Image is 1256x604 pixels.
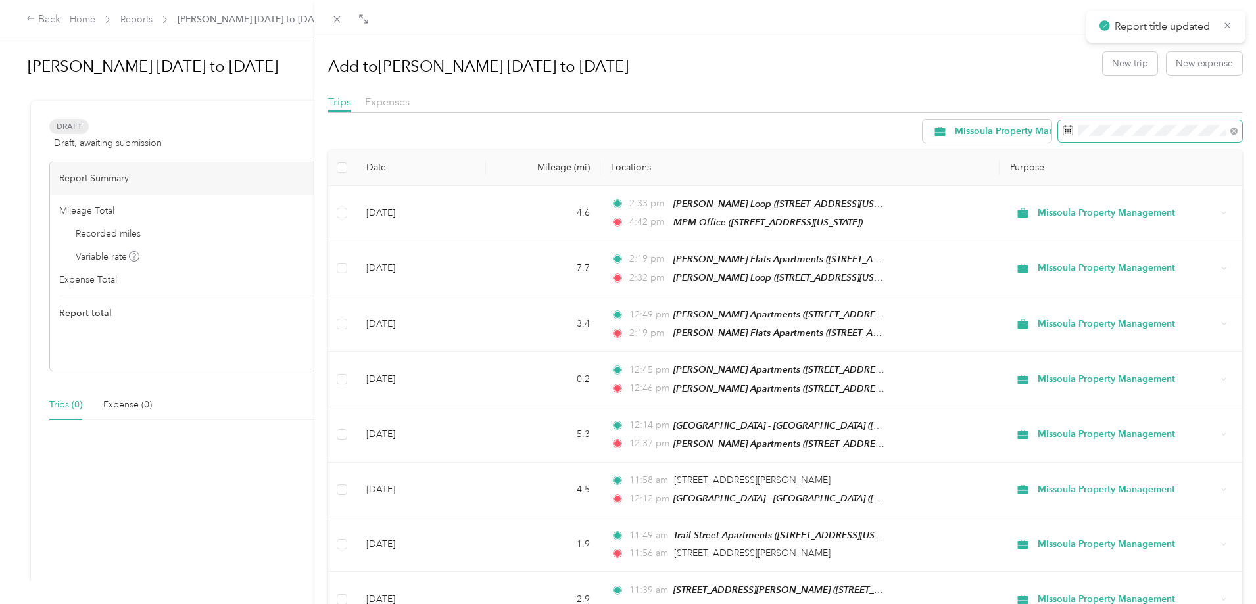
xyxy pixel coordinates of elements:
[673,420,1002,431] span: [GEOGRAPHIC_DATA] - [GEOGRAPHIC_DATA] ([STREET_ADDRESS][US_STATE])
[600,150,1000,186] th: Locations
[1038,427,1217,442] span: Missoula Property Management
[629,583,667,597] span: 11:39 am
[328,51,629,82] h1: Add to [PERSON_NAME] [DATE] to [DATE]
[629,326,667,340] span: 2:19 pm
[673,309,1011,320] span: [PERSON_NAME] Apartments ([STREET_ADDRESS][PERSON_NAME][US_STATE])
[673,383,1011,394] span: [PERSON_NAME] Apartments ([STREET_ADDRESS][PERSON_NAME][US_STATE])
[1038,372,1217,386] span: Missoula Property Management
[356,150,486,186] th: Date
[629,528,667,543] span: 11:49 am
[328,95,351,108] span: Trips
[356,241,486,296] td: [DATE]
[673,530,909,541] span: Trail Street Apartments ([STREET_ADDRESS][US_STATE])
[486,517,600,572] td: 1.9
[1038,317,1217,331] span: Missoula Property Management
[955,127,1092,136] span: Missoula Property Management
[486,407,600,463] td: 5.3
[1038,206,1217,220] span: Missoula Property Management
[486,241,600,296] td: 7.7
[674,475,831,486] span: [STREET_ADDRESS][PERSON_NAME]
[629,492,667,506] span: 12:12 pm
[629,473,668,488] span: 11:58 am
[673,327,1034,338] span: [PERSON_NAME] Flats Apartments ([STREET_ADDRESS][PERSON_NAME][US_STATE])
[629,436,667,451] span: 12:37 pm
[1038,537,1217,551] span: Missoula Property Management
[486,150,600,186] th: Mileage (mi)
[629,271,667,285] span: 2:32 pm
[673,438,1086,450] span: [PERSON_NAME] Apartments ([STREET_ADDRESS][PERSON_NAME][PERSON_NAME][US_STATE])
[365,95,410,108] span: Expenses
[1000,150,1242,186] th: Purpose
[673,198,908,210] span: [PERSON_NAME] Loop ([STREET_ADDRESS][US_STATE])
[1103,52,1157,75] button: New trip
[1038,261,1217,275] span: Missoula Property Management
[486,463,600,517] td: 4.5
[629,215,667,229] span: 4:42 pm
[674,547,831,559] span: [STREET_ADDRESS][PERSON_NAME]
[1115,18,1213,35] p: Report title updated
[629,546,668,561] span: 11:56 am
[486,352,600,407] td: 0.2
[673,272,908,283] span: [PERSON_NAME] Loop ([STREET_ADDRESS][US_STATE])
[356,463,486,517] td: [DATE]
[1182,530,1256,604] iframe: Everlance-gr Chat Button Frame
[673,584,1042,595] span: [STREET_ADDRESS][PERSON_NAME] ([STREET_ADDRESS][PERSON_NAME][US_STATE])
[629,418,667,432] span: 12:14 pm
[486,296,600,352] td: 3.4
[673,254,1034,265] span: [PERSON_NAME] Flats Apartments ([STREET_ADDRESS][PERSON_NAME][US_STATE])
[1038,482,1217,497] span: Missoula Property Management
[629,363,667,377] span: 12:45 pm
[673,364,1086,375] span: [PERSON_NAME] Apartments ([STREET_ADDRESS][PERSON_NAME][PERSON_NAME][US_STATE])
[356,296,486,352] td: [DATE]
[356,407,486,463] td: [DATE]
[629,308,667,322] span: 12:49 pm
[1167,52,1242,75] button: New expense
[673,493,1002,504] span: [GEOGRAPHIC_DATA] - [GEOGRAPHIC_DATA] ([STREET_ADDRESS][US_STATE])
[356,352,486,407] td: [DATE]
[629,252,667,266] span: 2:19 pm
[486,186,600,241] td: 4.6
[356,186,486,241] td: [DATE]
[629,381,667,396] span: 12:46 pm
[356,517,486,572] td: [DATE]
[673,217,863,227] span: MPM Office ([STREET_ADDRESS][US_STATE])
[629,197,667,211] span: 2:33 pm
